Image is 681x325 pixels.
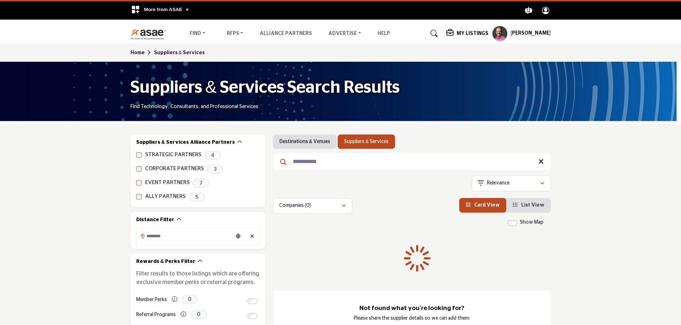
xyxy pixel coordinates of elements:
input: Switch to Member Perks [247,298,257,304]
span: 0 [182,295,198,304]
span: 3 [207,165,223,174]
button: Relevance [472,176,551,191]
a: RFPs [222,29,249,39]
p: Find Technology, Consultants, and Professional Services [130,103,258,111]
span: List View [521,203,544,208]
span: Please share the supplier details so we can add them: [354,316,470,321]
input: ALLY PARTNERS checkbox [136,194,142,199]
label: Referral Programs [136,309,176,321]
li: Card View [459,198,506,213]
h5: [PERSON_NAME] [511,30,551,37]
li: List View [506,198,551,213]
h2: Suppliers & Services Alliance Partners [136,139,235,146]
h5: My Listings [457,30,488,37]
span: 7 [193,179,209,188]
input: Search Location [137,229,233,243]
p: Relevance [487,180,510,187]
label: Member Perks [136,294,167,306]
input: EVENT PARTNERS checkbox [136,180,142,186]
h3: Not found what you're looking for? [288,305,536,312]
label: STRATEGIC PARTNERS [145,151,201,159]
span: 5 [189,193,205,202]
a: Find [185,29,210,39]
a: Suppliers & Services [344,138,389,145]
a: View Card [466,203,500,208]
p: Companies (0) [279,202,311,209]
a: View List [513,203,544,208]
label: Show Map [520,219,543,226]
h1: Suppliers & Services Search Results [130,77,400,99]
label: CORPORATE PARTNERS [145,165,204,173]
label: ALLY PARTNERS [145,193,186,201]
button: Companies (0) [273,198,352,214]
a: Search [424,28,442,39]
input: STRATEGIC PARTNERS checkbox [136,152,142,158]
h2: Distance Filter [136,217,174,224]
h2: Rewards & Perks Filter [136,258,195,265]
span: Card View [474,203,500,208]
p: Filter results to those listings which are offering exclusive member perks or referral programs. [136,269,260,286]
input: Search Keyword [273,153,551,170]
input: Switch to Referral Programs [247,313,257,319]
button: Show hide supplier dropdown [492,26,508,41]
div: More from ASAE [127,1,194,20]
div: Clear search location [247,229,258,244]
a: Home [130,50,154,55]
a: Advertise [323,29,366,39]
img: Site Logo [130,28,170,40]
a: Suppliers & Services [154,50,205,55]
label: EVENT PARTNERS [145,179,190,187]
span: 0 [191,310,207,319]
span: More from ASAE [144,7,190,12]
a: Alliance Partners [260,31,312,36]
input: CORPORATE PARTNERS checkbox [136,166,142,172]
a: Destinations & Venues [280,138,330,145]
span: 4 [205,151,221,160]
div: Choose your current location [233,229,244,244]
a: Help [378,31,390,36]
div: My Listings [446,29,488,38]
